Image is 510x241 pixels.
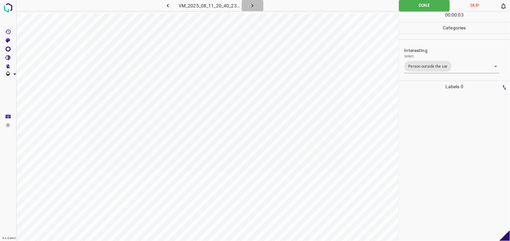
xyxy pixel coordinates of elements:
[404,54,414,59] label: Select
[404,47,510,54] p: Interesting
[401,81,508,92] p: Labels 0
[445,11,464,22] div: : :
[2,2,14,14] img: logo
[1,236,18,241] div: 4.3.6-dev2
[399,22,510,33] p: Categories
[179,2,242,11] h6: VM_2025_08_11_20_40_23_327_02.gif
[452,11,457,19] p: 00
[445,11,450,19] p: 00
[404,63,452,70] span: Person outside the car
[458,11,464,19] p: 03
[404,59,500,73] div: Person outside the car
